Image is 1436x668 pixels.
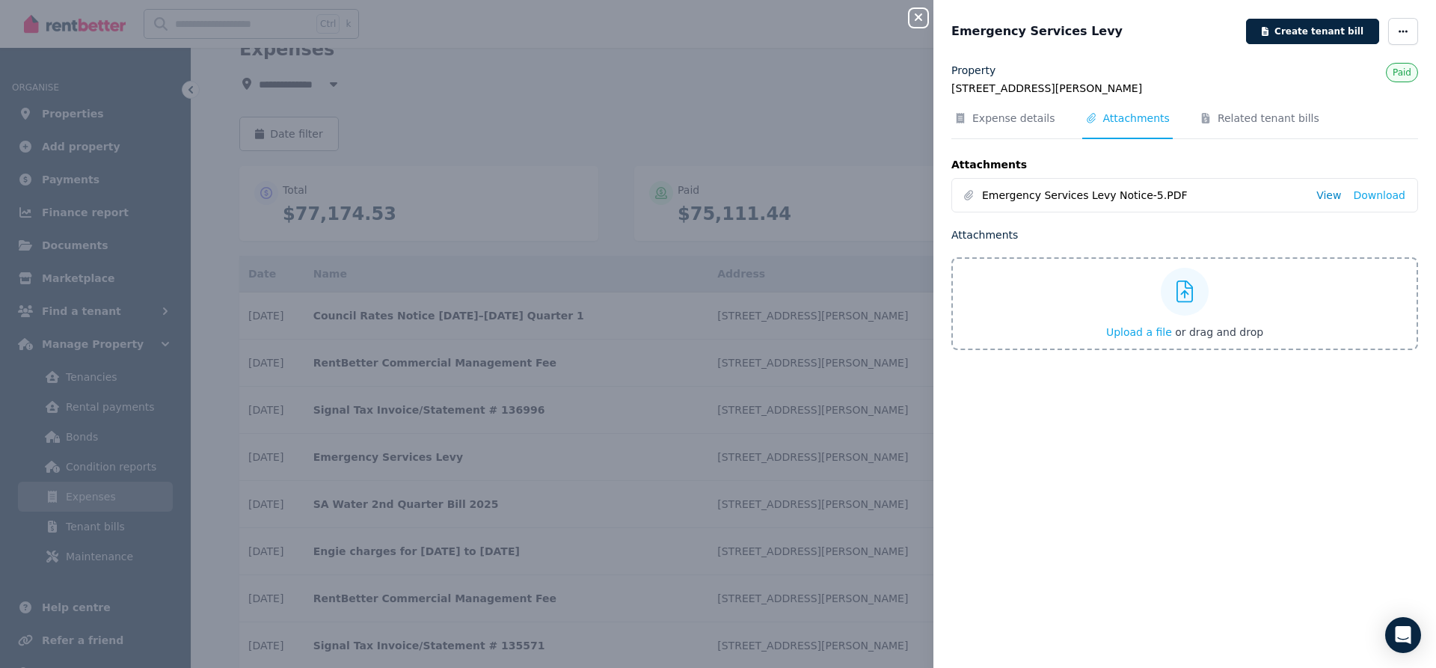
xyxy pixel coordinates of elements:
[951,157,1418,172] p: Attachments
[982,188,1304,203] span: Emergency Services Levy Notice-5.PDF
[951,81,1418,96] legend: [STREET_ADDRESS][PERSON_NAME]
[1246,19,1379,44] button: Create tenant bill
[1175,326,1263,338] span: or drag and drop
[972,111,1055,126] span: Expense details
[1316,188,1341,203] a: View
[951,22,1123,40] span: Emergency Services Levy
[1385,617,1421,653] div: Open Intercom Messenger
[951,227,1418,242] p: Attachments
[1353,188,1405,203] a: Download
[1106,325,1263,340] button: Upload a file or drag and drop
[951,63,995,78] label: Property
[1103,111,1170,126] span: Attachments
[1218,111,1319,126] span: Related tenant bills
[1106,326,1172,338] span: Upload a file
[1393,67,1411,78] span: Paid
[951,111,1418,139] nav: Tabs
